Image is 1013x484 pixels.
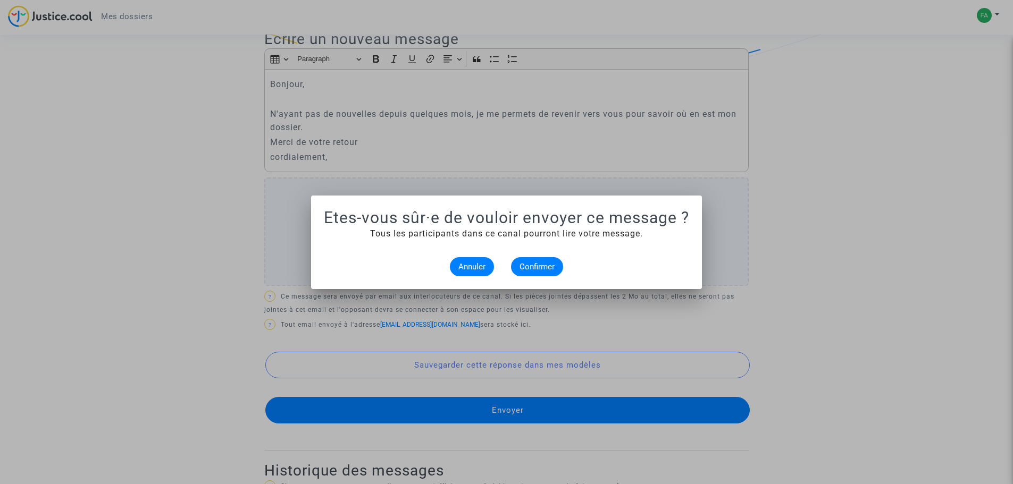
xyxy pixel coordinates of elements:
button: Confirmer [511,257,563,276]
span: Confirmer [520,262,555,271]
span: Tous les participants dans ce canal pourront lire votre message. [370,228,643,239]
h1: Etes-vous sûr·e de vouloir envoyer ce message ? [324,208,689,227]
button: Annuler [450,257,494,276]
span: Annuler [458,262,485,271]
